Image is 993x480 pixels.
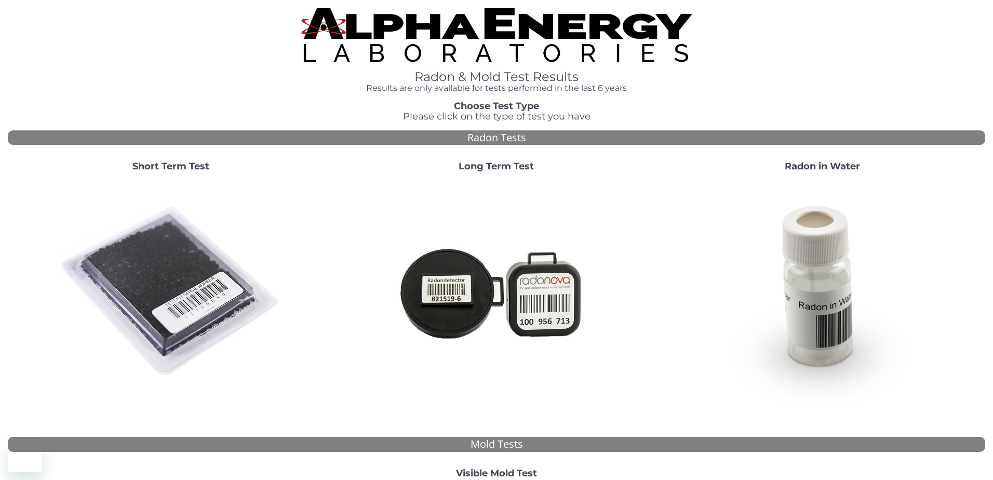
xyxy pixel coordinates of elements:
img: Radtrak2vsRadtrak3.jpg [385,180,608,404]
strong: Short Term Test [132,161,209,172]
strong: Radon in Water [785,161,860,172]
h1: Radon & Mold Test Results [301,70,692,84]
iframe: Button to launch messaging window [8,438,42,472]
img: RadoninWater.jpg [710,180,934,404]
h4: Results are only available for tests performed in the last 6 years [301,84,692,93]
div: Radon Tests [8,130,985,145]
img: TightCrop.jpg [301,8,692,62]
strong: Long Term Test [459,161,534,172]
div: Mold Tests [8,437,985,452]
img: ShortTerm.jpg [59,180,283,404]
strong: Choose Test Type [454,100,539,112]
span: Please click on the type of test you have [403,111,591,122]
strong: Visible Mold Test [456,468,537,479]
